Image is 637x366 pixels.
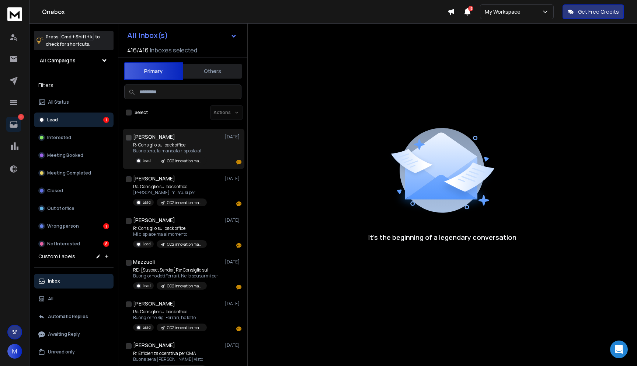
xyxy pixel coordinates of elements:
[150,46,197,55] h3: Inboxes selected
[133,225,207,231] p: R: Consiglio sul back office
[167,242,202,247] p: CC2 innovation manager Ita base
[48,296,53,302] p: All
[133,309,207,315] p: Re: Consiglio sul back office
[578,8,619,15] p: Get Free Credits
[133,142,207,148] p: R: Consiglio sul back office
[60,32,94,41] span: Cmd + Shift + k
[133,267,218,273] p: RE: [Suspect Sender]Re: Consiglio sul
[47,117,58,123] p: Lead
[34,309,114,324] button: Automatic Replies
[47,135,71,141] p: Interested
[133,351,207,356] p: R: Efficienza operativa per OMA
[47,223,79,229] p: Wrong person
[48,278,60,284] p: Inbox
[133,190,207,196] p: [PERSON_NAME], mi scusi per
[34,53,114,68] button: All Campaigns
[47,241,80,247] p: Not Interested
[133,148,207,154] p: Buonasera, la mancata risposta al
[34,345,114,359] button: Unread only
[47,206,74,211] p: Out of office
[368,232,516,242] p: It’s the beginning of a legendary conversation
[47,152,83,158] p: Meeting Booked
[124,62,183,80] button: Primary
[48,99,69,105] p: All Status
[143,283,151,289] p: Lead
[225,217,241,223] p: [DATE]
[133,258,155,266] h1: Mazzuoli
[7,344,22,359] button: M
[225,134,241,140] p: [DATE]
[225,176,241,182] p: [DATE]
[167,283,202,289] p: CC2 innovation manager Ita base
[127,46,149,55] span: 416 / 416
[610,341,628,358] div: Open Intercom Messenger
[34,219,114,234] button: Wrong person1
[167,200,202,206] p: CC2 innovation manager Ita base
[7,7,22,21] img: logo
[133,231,207,237] p: MI dispiace ma al momento
[133,184,207,190] p: Re: Consiglio sul back office
[47,170,91,176] p: Meeting Completed
[133,217,175,224] h1: [PERSON_NAME]
[468,6,473,11] span: 16
[103,117,109,123] div: 1
[225,342,241,348] p: [DATE]
[143,325,151,330] p: Lead
[563,4,624,19] button: Get Free Credits
[167,158,202,164] p: CC2 innovation manager Ita base
[18,114,24,120] p: 10
[48,314,88,320] p: Automatic Replies
[34,327,114,342] button: Awaiting Reply
[34,148,114,163] button: Meeting Booked
[38,253,75,260] h3: Custom Labels
[485,8,523,15] p: My Workspace
[47,188,63,194] p: Closed
[40,57,76,64] h1: All Campaigns
[34,80,114,90] h3: Filters
[46,33,100,48] p: Press to check for shortcuts.
[34,95,114,110] button: All Status
[133,133,175,141] h1: [PERSON_NAME]
[133,315,207,321] p: Buongiorno Sig. Ferrari, ho letto
[143,241,151,247] p: Lead
[133,356,207,362] p: Buona sera [PERSON_NAME] visto
[183,63,242,79] button: Others
[34,236,114,251] button: Not Interested8
[167,325,202,331] p: CC2 innovation manager Ita base
[143,200,151,205] p: Lead
[133,273,218,279] p: Buongiorno dottFerrari. Nello scusarmi per
[42,7,448,16] h1: Onebox
[34,113,114,127] button: Lead1
[34,130,114,145] button: Interested
[103,241,109,247] div: 8
[133,342,175,349] h1: [PERSON_NAME]
[133,300,175,307] h1: [PERSON_NAME]
[143,158,151,163] p: Lead
[34,183,114,198] button: Closed
[121,28,243,43] button: All Inbox(s)
[133,175,175,182] h1: [PERSON_NAME]
[225,301,241,307] p: [DATE]
[34,291,114,306] button: All
[34,274,114,289] button: Inbox
[225,259,241,265] p: [DATE]
[34,166,114,180] button: Meeting Completed
[6,117,21,132] a: 10
[135,110,148,115] label: Select
[34,201,114,216] button: Out of office
[127,32,168,39] h1: All Inbox(s)
[103,223,109,229] div: 1
[48,349,75,355] p: Unread only
[48,331,80,337] p: Awaiting Reply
